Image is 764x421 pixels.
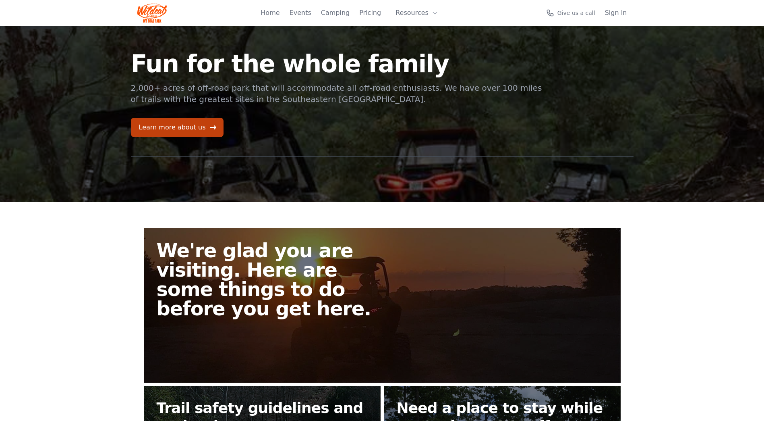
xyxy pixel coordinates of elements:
[144,228,621,383] a: We're glad you are visiting. Here are some things to do before you get here.
[261,8,280,18] a: Home
[131,52,543,76] h1: Fun for the whole family
[391,5,443,21] button: Resources
[131,118,224,137] a: Learn more about us
[157,241,389,318] h2: We're glad you are visiting. Here are some things to do before you get here.
[131,82,543,105] p: 2,000+ acres of off-road park that will accommodate all off-road enthusiasts. We have over 100 mi...
[557,9,595,17] span: Give us a call
[290,8,311,18] a: Events
[605,8,627,18] a: Sign In
[546,9,595,17] a: Give us a call
[359,8,381,18] a: Pricing
[321,8,350,18] a: Camping
[137,3,168,23] img: Wildcat Logo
